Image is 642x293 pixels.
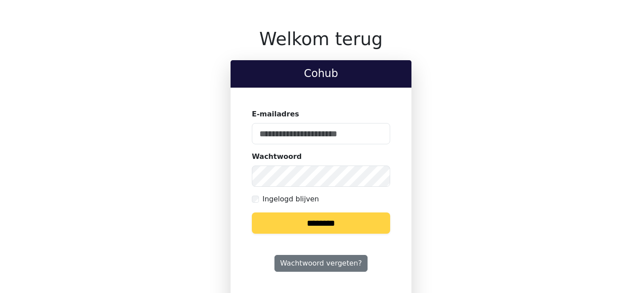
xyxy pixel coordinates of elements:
label: E-mailadres [252,109,299,120]
h2: Cohub [238,67,404,80]
label: Wachtwoord [252,151,302,162]
label: Ingelogd blijven [262,194,319,204]
a: Wachtwoord vergeten? [274,255,368,272]
h1: Welkom terug [231,28,411,50]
